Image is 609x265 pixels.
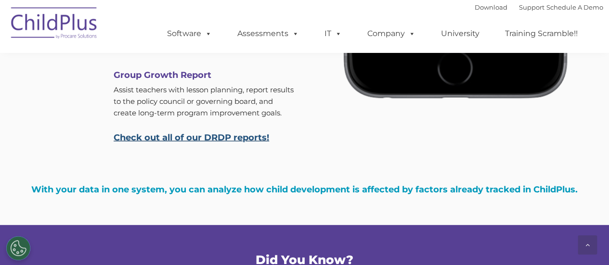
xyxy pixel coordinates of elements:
[475,3,507,11] a: Download
[114,132,269,143] a: Check out all of our DRDP reports!
[519,3,544,11] a: Support
[452,161,609,265] iframe: Chat Widget
[114,84,298,119] p: Assist teachers with lesson planning, report results to the policy council or governing board, an...
[358,24,425,43] a: Company
[31,184,578,195] span: With your data in one system, you can analyze how child development is affected by factors alread...
[114,70,211,80] strong: Group Growth Report
[431,24,489,43] a: University
[6,0,103,49] img: ChildPlus by Procare Solutions
[315,24,351,43] a: IT
[157,24,221,43] a: Software
[6,236,30,260] button: Cookies Settings
[228,24,309,43] a: Assessments
[495,24,587,43] a: Training Scramble!!
[546,3,603,11] a: Schedule A Demo
[475,3,603,11] font: |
